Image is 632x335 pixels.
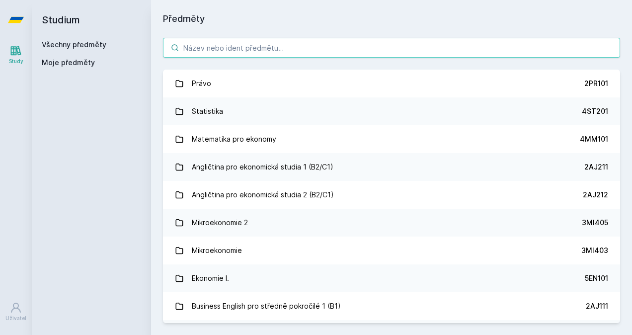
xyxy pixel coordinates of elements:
a: Study [2,40,30,70]
div: 2AJ211 [584,162,608,172]
div: Mikroekonomie [192,241,242,260]
a: Matematika pro ekonomy 4MM101 [163,125,620,153]
h1: Předměty [163,12,620,26]
div: Business English pro středně pokročilé 1 (B1) [192,296,341,316]
div: Angličtina pro ekonomická studia 1 (B2/C1) [192,157,333,177]
a: Angličtina pro ekonomická studia 2 (B2/C1) 2AJ212 [163,181,620,209]
a: Statistika 4ST201 [163,97,620,125]
div: 3MI403 [581,246,608,255]
div: Právo [192,74,211,93]
div: 2PR101 [584,79,608,88]
span: Moje předměty [42,58,95,68]
a: Angličtina pro ekonomická studia 1 (B2/C1) 2AJ211 [163,153,620,181]
a: Mikroekonomie 2 3MI405 [163,209,620,237]
a: Právo 2PR101 [163,70,620,97]
div: 4MM101 [580,134,608,144]
a: Ekonomie I. 5EN101 [163,264,620,292]
div: Statistika [192,101,223,121]
div: Angličtina pro ekonomická studia 2 (B2/C1) [192,185,334,205]
a: Všechny předměty [42,40,106,49]
div: Mikroekonomie 2 [192,213,248,233]
a: Mikroekonomie 3MI403 [163,237,620,264]
div: 2AJ111 [586,301,608,311]
div: 3MI405 [582,218,608,228]
a: Uživatel [2,297,30,327]
a: Business English pro středně pokročilé 1 (B1) 2AJ111 [163,292,620,320]
div: 5EN101 [585,273,608,283]
div: Study [9,58,23,65]
div: Uživatel [5,315,26,322]
div: Matematika pro ekonomy [192,129,276,149]
div: 4ST201 [582,106,608,116]
input: Název nebo ident předmětu… [163,38,620,58]
div: Ekonomie I. [192,268,229,288]
div: 2AJ212 [583,190,608,200]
